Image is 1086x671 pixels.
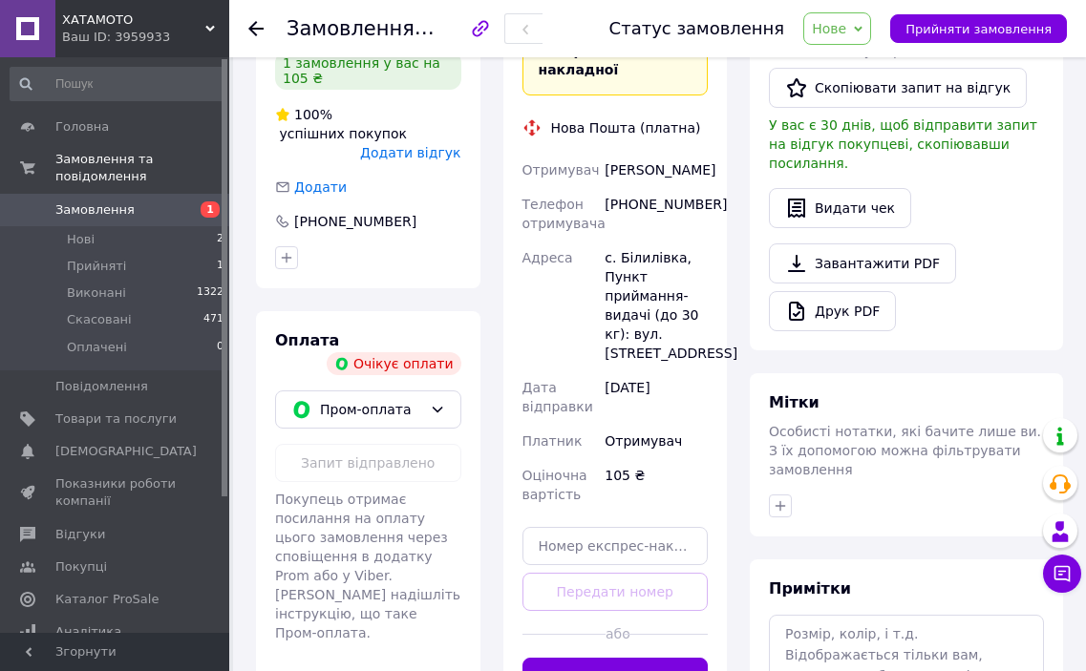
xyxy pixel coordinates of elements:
span: Особисті нотатки, які бачите лише ви. З їх допомогою можна фільтрувати замовлення [769,424,1041,477]
span: [DEMOGRAPHIC_DATA] [55,443,197,460]
div: успішних покупок [275,105,461,143]
button: Чат з покупцем [1043,555,1081,593]
span: ХАТАМОТО [62,11,205,29]
span: Оціночна вартість [522,468,587,502]
span: Аналітика [55,623,121,640]
span: або [606,624,624,643]
span: Виконані [67,284,126,302]
span: Замовлення та повідомлення [55,151,229,185]
span: Дата відправки [522,380,593,414]
span: Головна [55,118,109,136]
span: 1 [217,258,224,275]
span: 1322 [197,284,224,302]
span: 0 [217,339,224,356]
span: Прийняти замовлення [905,22,1052,36]
span: Запит на відгук про компанію [769,43,981,58]
span: Покупець отримає посилання на оплату цього замовлення через сповіщення в додатку Prom або у Viber... [275,492,460,640]
div: [DATE] [601,370,712,424]
span: Нове [812,21,846,36]
div: Повернутися назад [248,19,264,38]
span: У вас є 30 днів, щоб відправити запит на відгук покупцеві, скопіювавши посилання. [769,117,1037,171]
span: 100% [294,107,332,122]
span: Пром-оплата [320,399,422,420]
span: 1 [201,201,220,218]
span: Нові [67,231,95,248]
span: Повідомлення [55,378,148,395]
span: Оплачені [67,339,127,356]
span: Примітки [769,579,851,598]
button: Прийняти замовлення [890,14,1067,43]
span: Додати [294,179,347,195]
div: Очікує оплати [327,352,461,375]
span: Скасовані [67,311,132,328]
button: Видати чек [769,188,911,228]
span: Вкажіть номер експрес-накладної [539,24,653,77]
span: Замовлення [287,17,415,40]
span: Каталог ProSale [55,591,159,608]
span: Мітки [769,393,820,411]
span: Отримувач [522,162,600,178]
span: Адреса [522,250,573,265]
span: Телефон отримувача [522,197,606,231]
div: с. Білилівка, Пункт приймання-видачі (до 30 кг): вул. [STREET_ADDRESS] [601,241,712,370]
input: Пошук [10,67,225,101]
span: 471 [203,311,224,328]
span: Оплата [275,331,339,349]
a: Завантажити PDF [769,243,956,283]
div: [PHONE_NUMBER] [601,187,712,241]
div: Отримувач [601,424,712,458]
div: 1 замовлення у вас на 105 ₴ [275,52,461,90]
span: Покупці [55,558,107,576]
span: Відгуки [55,526,105,543]
span: Товари та послуги [55,410,177,428]
div: [PERSON_NAME] [601,153,712,187]
div: Нова Пошта (платна) [546,118,706,137]
button: Скопіювати запит на відгук [769,68,1027,108]
div: Ваш ID: 3959933 [62,29,229,46]
span: Показники роботи компанії [55,475,177,510]
button: Запит відправлено [275,444,461,482]
span: 2 [217,231,224,248]
div: [PHONE_NUMBER] [292,212,418,231]
a: Друк PDF [769,291,896,331]
span: Прийняті [67,258,126,275]
div: 105 ₴ [601,458,712,512]
div: Статус замовлення [609,19,785,38]
span: Замовлення [55,201,135,219]
span: Додати відгук [360,145,460,160]
span: Платник [522,433,583,449]
input: Номер експрес-накладної [522,527,709,565]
